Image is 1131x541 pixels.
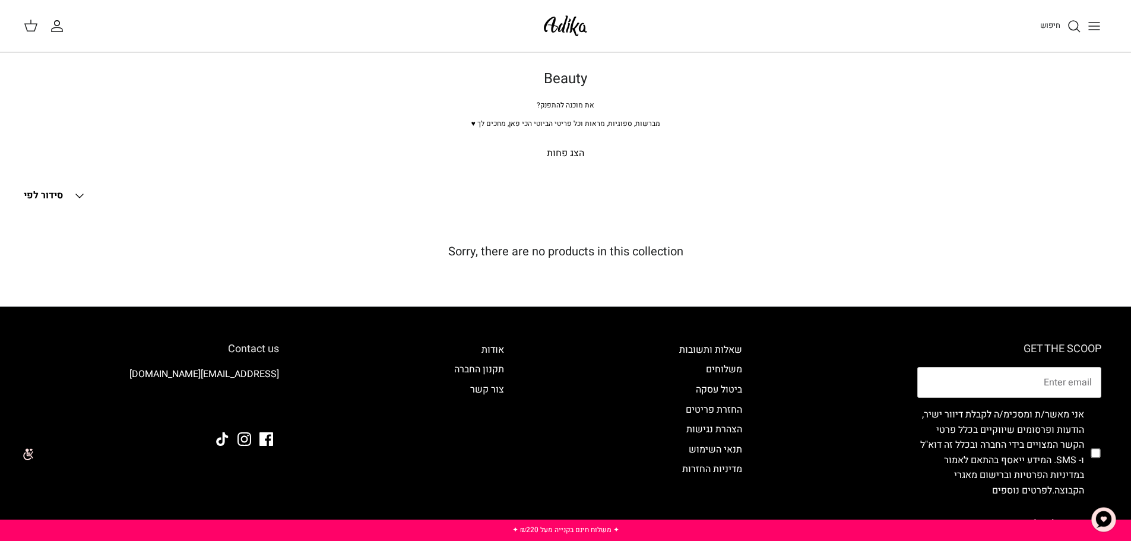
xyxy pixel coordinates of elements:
a: צור קשר [470,382,504,397]
h5: Sorry, there are no products in this collection [24,245,1107,259]
a: ✦ משלוח חינם בקנייה מעל ₪220 ✦ [512,524,619,535]
button: סידור לפי [24,183,87,209]
span: סידור לפי [24,188,63,203]
label: אני מאשר/ת ומסכימ/ה לקבלת דיוור ישיר, הודעות ופרסומים שיווקיים בכלל פרטי הקשר המצויים בידי החברה ... [917,407,1084,499]
a: [EMAIL_ADDRESS][DOMAIN_NAME] [129,367,279,381]
span: מברשות, ספוגיות, מראות וכל פריטי הביוטי הכי פאן, מחכים לך ♥ [471,118,660,129]
div: Secondary navigation [667,343,754,538]
a: תקנון החברה [454,362,504,377]
a: Tiktok [216,432,229,446]
h6: Contact us [30,343,279,356]
a: ביטול עסקה [696,382,742,397]
a: החזרת פריטים [686,403,742,417]
a: לפרטים נוספים [992,483,1052,498]
button: צ'אט [1086,502,1122,537]
button: Toggle menu [1081,13,1107,39]
a: Facebook [259,432,273,446]
a: תנאי השימוש [689,442,742,457]
h1: Beauty [150,71,981,88]
a: אודות [481,343,504,357]
div: Secondary navigation [442,343,516,538]
button: הרשמי לניוזלטר [1008,508,1101,538]
img: Adika IL [246,400,279,416]
input: Email [917,367,1101,398]
a: חיפוש [1040,19,1081,33]
a: מדיניות החזרות [682,462,742,476]
img: accessibility_icon02.svg [9,438,42,470]
span: חיפוש [1040,20,1060,31]
img: Adika IL [540,12,591,40]
a: Instagram [237,432,251,446]
a: הצהרת נגישות [686,422,742,436]
span: את מוכנה להתפנק? [537,100,594,110]
a: משלוחים [706,362,742,377]
a: החשבון שלי [50,19,69,33]
a: שאלות ותשובות [679,343,742,357]
p: הצג פחות [150,146,981,162]
h6: GET THE SCOOP [917,343,1101,356]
